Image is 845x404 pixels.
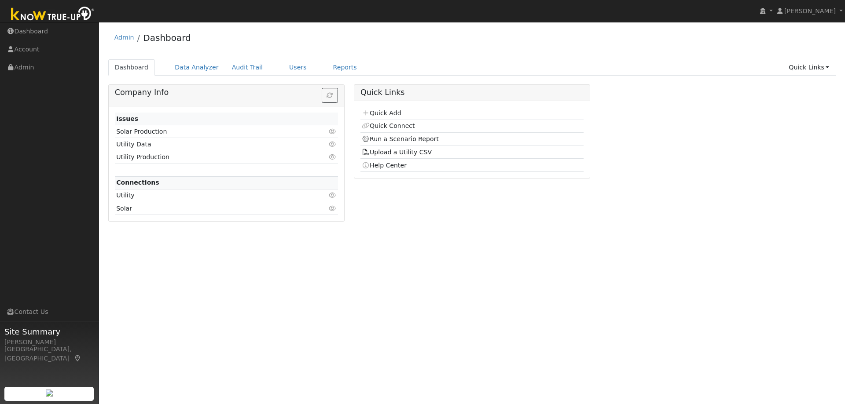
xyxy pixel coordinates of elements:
[329,154,337,160] i: Click to view
[115,189,302,202] td: Utility
[225,59,269,76] a: Audit Trail
[4,326,94,338] span: Site Summary
[782,59,836,76] a: Quick Links
[115,125,302,138] td: Solar Production
[329,141,337,147] i: Click to view
[143,33,191,43] a: Dashboard
[115,202,302,215] td: Solar
[4,338,94,347] div: [PERSON_NAME]
[360,88,584,97] h5: Quick Links
[4,345,94,363] div: [GEOGRAPHIC_DATA], [GEOGRAPHIC_DATA]
[115,138,302,151] td: Utility Data
[362,162,407,169] a: Help Center
[74,355,82,362] a: Map
[115,151,302,164] td: Utility Production
[362,149,432,156] a: Upload a Utility CSV
[784,7,836,15] span: [PERSON_NAME]
[116,179,159,186] strong: Connections
[114,34,134,41] a: Admin
[283,59,313,76] a: Users
[329,192,337,198] i: Click to view
[329,205,337,211] i: Click to view
[362,122,415,129] a: Quick Connect
[329,128,337,135] i: Click to view
[46,389,53,397] img: retrieve
[108,59,155,76] a: Dashboard
[362,109,401,116] a: Quick Add
[115,88,338,97] h5: Company Info
[168,59,225,76] a: Data Analyzer
[116,115,138,122] strong: Issues
[327,59,364,76] a: Reports
[7,5,99,25] img: Know True-Up
[362,135,439,142] a: Run a Scenario Report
